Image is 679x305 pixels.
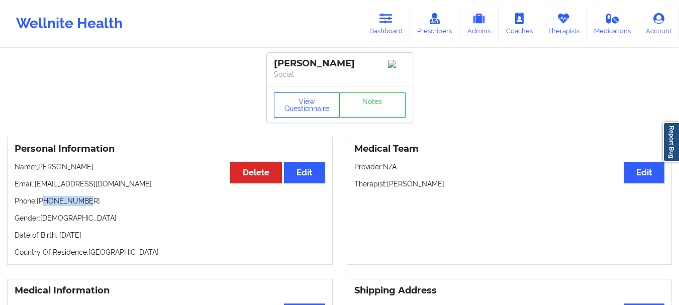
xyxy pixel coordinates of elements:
p: Therapist: [PERSON_NAME] [354,179,665,189]
a: Notes [339,92,406,118]
a: Account [638,7,679,40]
p: Email: [EMAIL_ADDRESS][DOMAIN_NAME] [15,179,325,189]
h3: Personal Information [15,143,325,155]
a: Therapists [540,7,587,40]
p: Phone: [PHONE_NUMBER] [15,196,325,206]
img: Image%2Fplaceholer-image.png [388,60,406,68]
a: Prescribers [410,7,460,40]
a: Medications [587,7,639,40]
p: Name: [PERSON_NAME] [15,162,325,172]
a: Coaches [499,7,540,40]
a: Report Bug [663,122,679,162]
button: View Questionnaire [274,92,340,118]
h3: Shipping Address [354,285,665,296]
p: Gender: [DEMOGRAPHIC_DATA] [15,213,325,223]
p: Provider: N/A [354,162,665,172]
p: Social [274,69,406,79]
button: Edit [284,162,325,183]
h3: Medical Information [15,285,325,296]
p: Country Of Residence: [GEOGRAPHIC_DATA] [15,247,325,257]
div: [PERSON_NAME] [274,58,406,69]
button: Delete [230,162,282,183]
button: Edit [624,162,664,183]
a: Dashboard [362,7,410,40]
p: Date of Birth: [DATE] [15,230,325,240]
a: Admins [459,7,499,40]
h3: Medical Team [354,143,665,155]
